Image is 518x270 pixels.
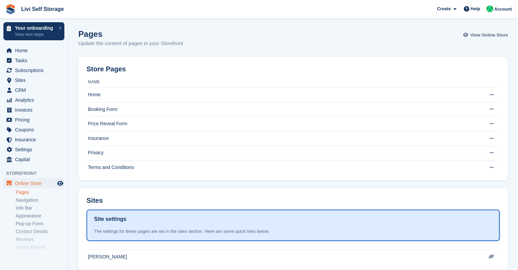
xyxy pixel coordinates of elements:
span: Sites [15,75,56,85]
a: menu [3,95,64,105]
td: [PERSON_NAME] [87,250,479,264]
h1: Pages [78,29,183,39]
a: Your onboarding View next steps [3,22,64,40]
a: menu [3,56,64,65]
span: Create [437,5,451,12]
a: Reviews [16,236,64,243]
span: Online Store [15,179,56,188]
a: menu [3,75,64,85]
span: Storefront [6,170,68,177]
img: Joe Robertson [486,5,493,12]
td: Privacy [87,146,479,160]
span: Home [15,46,56,55]
a: Preview store [56,179,64,187]
span: Account [494,6,512,13]
h2: Store Pages [87,65,126,73]
td: Price Reveal Form [87,117,479,131]
p: Your onboarding [15,26,56,30]
a: Configuration [16,252,64,258]
h2: Sites [87,197,103,204]
span: Coupons [15,125,56,134]
p: Update the content of pages in your Storefront [78,40,183,47]
a: Navigation [16,197,64,203]
a: Livi Self Storage [18,3,66,15]
th: Name [87,77,479,88]
td: Booking Form [87,102,479,117]
span: Settings [15,145,56,154]
a: Info Bar [16,205,64,211]
a: Pages [16,189,64,196]
a: menu [3,105,64,115]
a: menu [3,115,64,125]
td: Terms and Conditions [87,160,479,175]
span: Capital [15,155,56,164]
a: menu [3,46,64,55]
span: Pricing [15,115,56,125]
td: Insurance [87,131,479,146]
div: The settings for these pages are set in the sites section. Here are some quick links below. [94,228,492,235]
img: stora-icon-8386f47178a22dfd0bd8f6a31ec36ba5ce8667c1dd55bd0f319d3a0aa187defe.svg [5,4,16,14]
a: Footer Banner [16,244,64,251]
span: View Online Store [470,32,508,39]
a: View Online Store [465,29,508,41]
span: Invoices [15,105,56,115]
a: Contact Details [16,228,64,235]
a: Appearance [16,213,64,219]
p: View next steps [15,31,56,38]
span: Tasks [15,56,56,65]
span: Insurance [15,135,56,144]
span: Analytics [15,95,56,105]
td: Home [87,88,479,102]
a: menu [3,66,64,75]
a: menu [3,155,64,164]
a: menu [3,125,64,134]
a: menu [3,145,64,154]
span: Help [471,5,480,12]
span: CRM [15,85,56,95]
h1: Site settings [94,215,126,223]
a: Pop-up Form [16,221,64,227]
a: menu [3,135,64,144]
a: menu [3,179,64,188]
a: menu [3,85,64,95]
span: Subscriptions [15,66,56,75]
